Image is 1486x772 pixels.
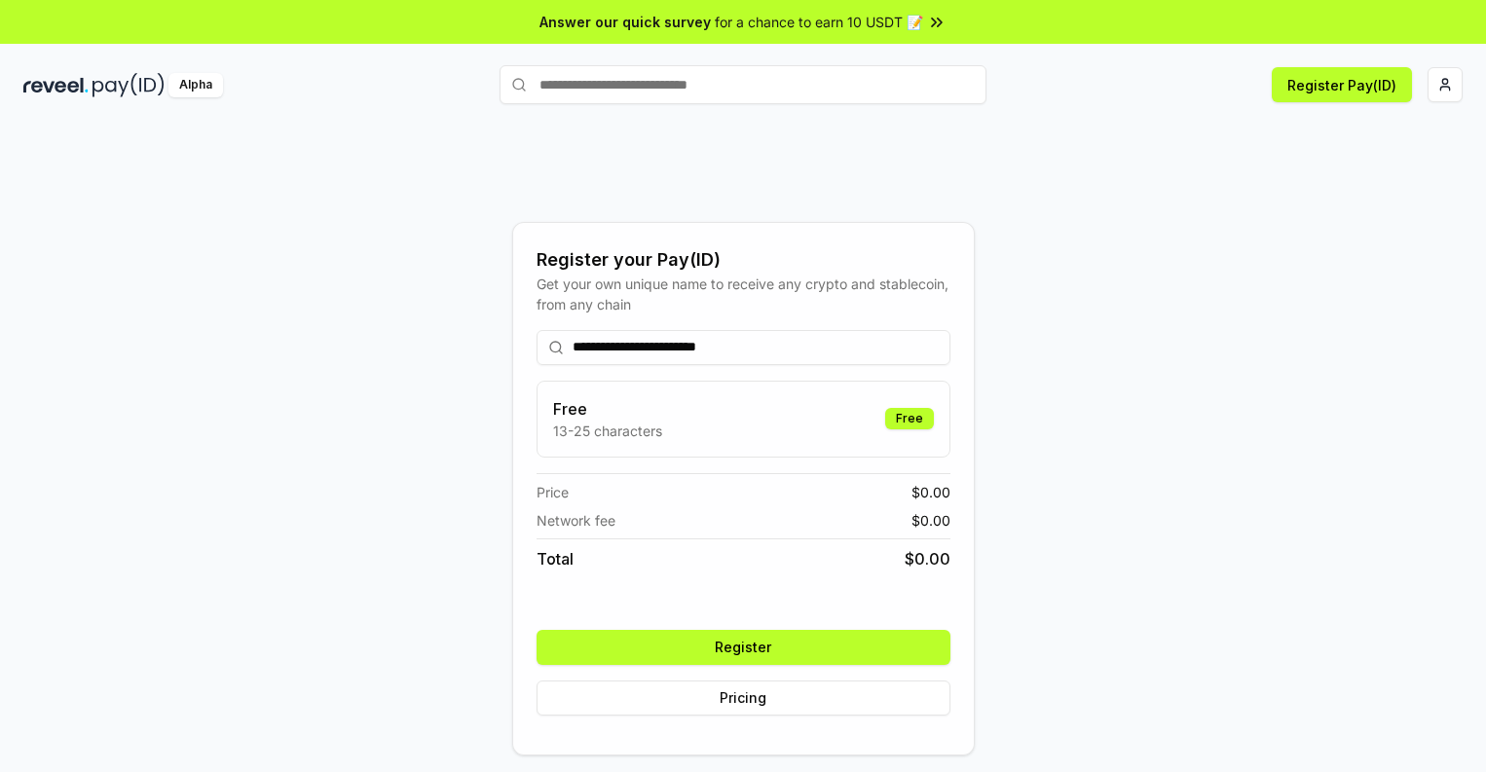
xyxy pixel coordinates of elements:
[911,482,950,502] span: $ 0.00
[537,482,569,502] span: Price
[911,510,950,531] span: $ 0.00
[905,547,950,570] span: $ 0.00
[537,246,950,274] div: Register your Pay(ID)
[168,73,223,97] div: Alpha
[1272,67,1412,102] button: Register Pay(ID)
[537,680,950,716] button: Pricing
[537,274,950,314] div: Get your own unique name to receive any crypto and stablecoin, from any chain
[885,408,934,429] div: Free
[537,630,950,665] button: Register
[539,12,711,32] span: Answer our quick survey
[553,421,662,441] p: 13-25 characters
[715,12,923,32] span: for a chance to earn 10 USDT 📝
[537,547,574,570] span: Total
[93,73,165,97] img: pay_id
[537,510,615,531] span: Network fee
[23,73,89,97] img: reveel_dark
[553,397,662,421] h3: Free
